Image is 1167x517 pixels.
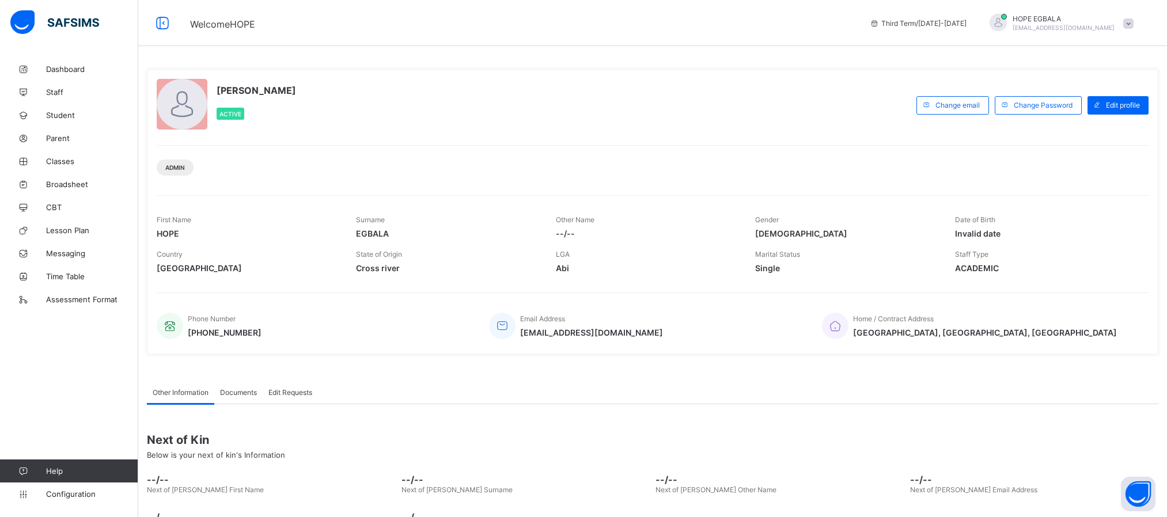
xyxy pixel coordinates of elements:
[556,263,738,273] span: Abi
[46,180,138,189] span: Broadsheet
[955,263,1137,273] span: ACADEMIC
[1013,14,1115,23] span: HOPE EGBALA
[520,314,565,323] span: Email Address
[46,157,138,166] span: Classes
[46,249,138,258] span: Messaging
[935,101,980,109] span: Change email
[520,328,663,337] span: [EMAIL_ADDRESS][DOMAIN_NAME]
[165,164,185,171] span: Admin
[188,328,262,337] span: [PHONE_NUMBER]
[147,485,264,494] span: Next of [PERSON_NAME] First Name
[46,134,138,143] span: Parent
[46,203,138,212] span: CBT
[556,215,594,224] span: Other Name
[1013,24,1115,31] span: [EMAIL_ADDRESS][DOMAIN_NAME]
[147,450,285,459] span: Below is your next of kin's Information
[870,19,967,28] span: session/term information
[755,250,800,258] span: Marital Status
[219,111,241,117] span: Active
[46,111,138,120] span: Student
[755,263,937,273] span: Single
[46,489,138,499] span: Configuration
[46,64,138,74] span: Dashboard
[1121,477,1155,511] button: Open asap
[153,388,209,397] span: Other Information
[147,474,396,485] span: --/--
[217,85,296,96] span: [PERSON_NAME]
[356,215,385,224] span: Surname
[853,314,934,323] span: Home / Contract Address
[910,474,1159,485] span: --/--
[157,215,191,224] span: First Name
[147,433,1158,447] span: Next of Kin
[556,250,570,258] span: LGA
[955,215,995,224] span: Date of Birth
[910,485,1037,494] span: Next of [PERSON_NAME] Email Address
[157,250,183,258] span: Country
[10,10,99,35] img: safsims
[556,229,738,238] span: --/--
[46,466,138,476] span: Help
[188,314,236,323] span: Phone Number
[157,263,339,273] span: [GEOGRAPHIC_DATA]
[1106,101,1140,109] span: Edit profile
[46,295,138,304] span: Assessment Format
[356,250,402,258] span: State of Origin
[401,474,650,485] span: --/--
[755,229,937,238] span: [DEMOGRAPHIC_DATA]
[220,388,257,397] span: Documents
[656,485,776,494] span: Next of [PERSON_NAME] Other Name
[46,88,138,97] span: Staff
[755,215,779,224] span: Gender
[978,14,1139,33] div: HOPEEGBALA
[656,474,904,485] span: --/--
[955,229,1137,238] span: Invalid date
[157,229,339,238] span: HOPE
[853,328,1117,337] span: [GEOGRAPHIC_DATA], [GEOGRAPHIC_DATA], [GEOGRAPHIC_DATA]
[46,226,138,235] span: Lesson Plan
[356,229,538,238] span: EGBALA
[190,18,255,30] span: Welcome HOPE
[955,250,988,258] span: Staff Type
[268,388,312,397] span: Edit Requests
[356,263,538,273] span: Cross river
[1014,101,1073,109] span: Change Password
[401,485,513,494] span: Next of [PERSON_NAME] Surname
[46,272,138,281] span: Time Table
